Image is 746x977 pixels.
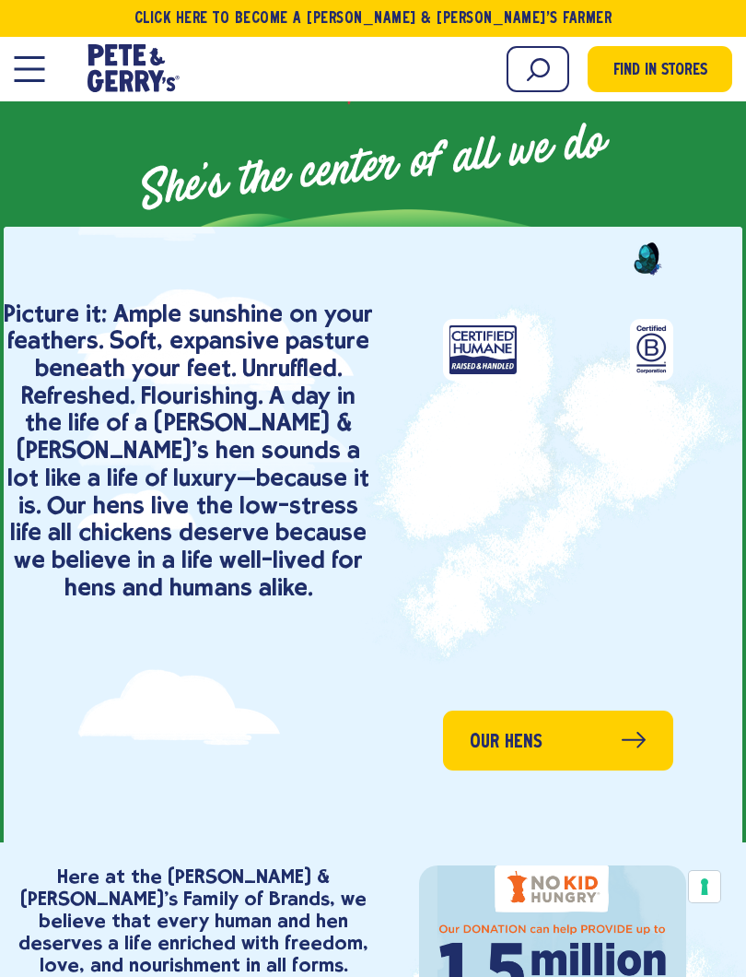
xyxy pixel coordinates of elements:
p: Picture it: Ample sunshine on your feathers. Soft, expansive pasture beneath your feet. Unruffled... [4,300,373,602]
span: Find in Stores [613,59,707,84]
span: Our Hens [470,728,542,757]
a: Find in Stores [588,46,732,92]
a: Our Hens [443,711,673,771]
input: Search [507,46,569,92]
button: Open Mobile Menu Modal Dialog [14,56,44,82]
button: Your consent preferences for tracking technologies [689,871,720,902]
